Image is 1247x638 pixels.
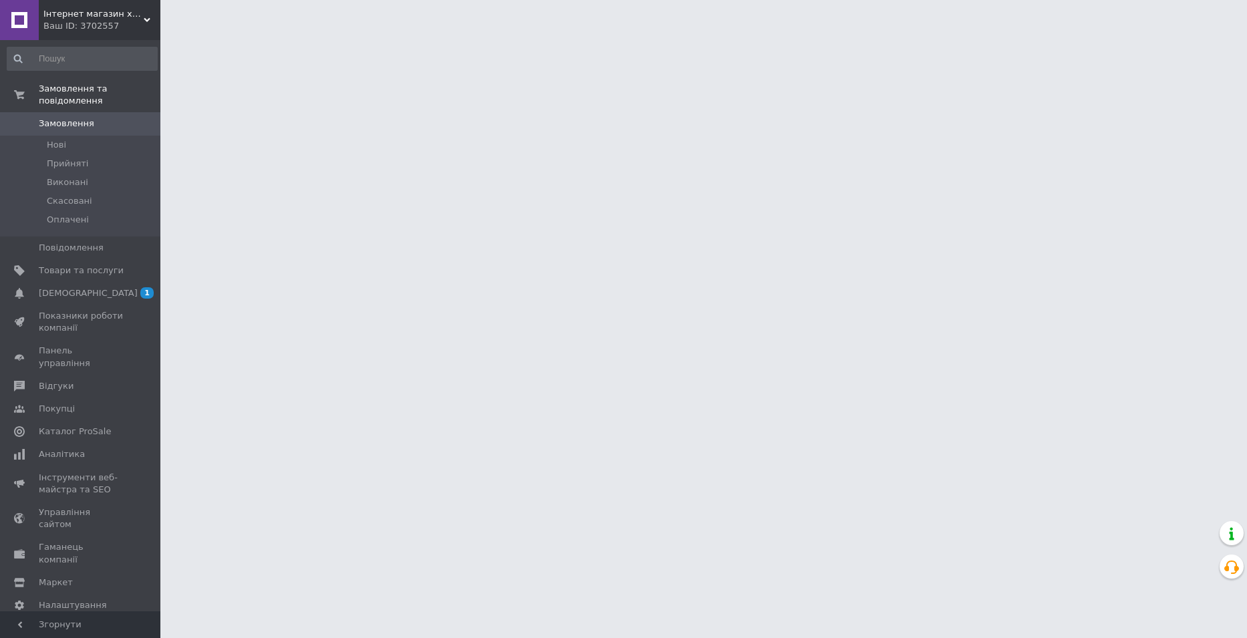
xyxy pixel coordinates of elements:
span: Повідомлення [39,242,104,254]
span: Управління сайтом [39,506,124,530]
span: Виконані [47,176,88,188]
span: Маркет [39,577,73,589]
span: Гаманець компанії [39,541,124,565]
span: Показники роботи компанії [39,310,124,334]
span: Скасовані [47,195,92,207]
span: Оплачені [47,214,89,226]
span: Товари та послуги [39,265,124,277]
span: [DEMOGRAPHIC_DATA] [39,287,138,299]
span: Аналітика [39,448,85,460]
span: Інтернет магазин харчового обладнання Proffood.com.ua [43,8,144,20]
span: Прийняті [47,158,88,170]
span: Покупці [39,403,75,415]
span: Каталог ProSale [39,426,111,438]
span: Налаштування [39,599,107,611]
span: Замовлення та повідомлення [39,83,160,107]
span: Замовлення [39,118,94,130]
span: Інструменти веб-майстра та SEO [39,472,124,496]
span: Нові [47,139,66,151]
input: Пошук [7,47,158,71]
span: Панель управління [39,345,124,369]
div: Ваш ID: 3702557 [43,20,160,32]
span: Відгуки [39,380,74,392]
span: 1 [140,287,154,299]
